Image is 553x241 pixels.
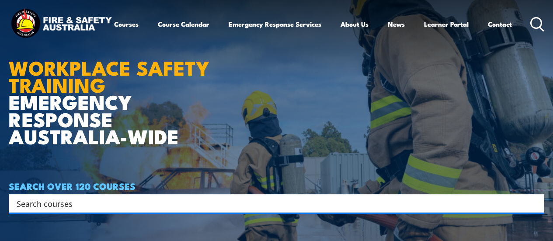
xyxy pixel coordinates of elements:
a: Learner Portal [424,14,469,35]
h4: SEARCH OVER 120 COURSES [9,181,544,191]
form: Search form [18,197,527,210]
a: Courses [114,14,139,35]
h1: EMERGENCY RESPONSE AUSTRALIA-WIDE [9,37,223,144]
a: Course Calendar [158,14,209,35]
button: Search magnifier button [529,197,541,210]
a: About Us [341,14,369,35]
input: Search input [17,197,525,210]
a: Emergency Response Services [229,14,321,35]
strong: WORKPLACE SAFETY TRAINING [9,52,209,99]
a: News [388,14,405,35]
a: Contact [488,14,512,35]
